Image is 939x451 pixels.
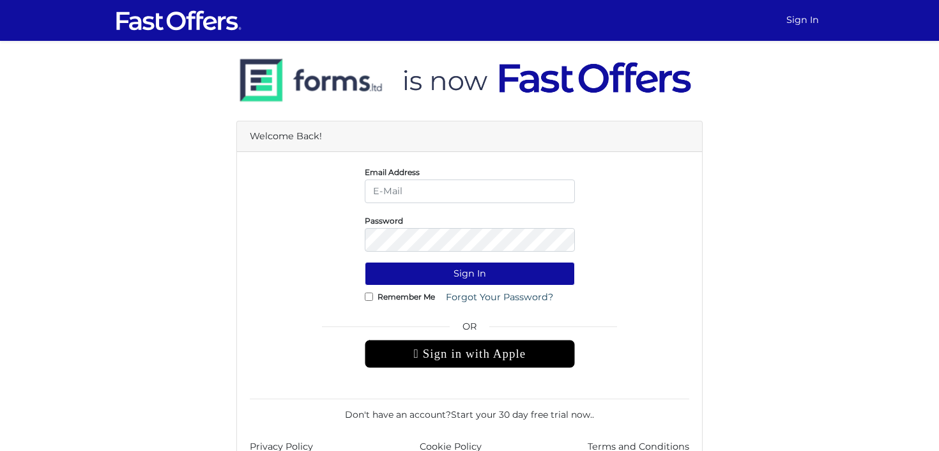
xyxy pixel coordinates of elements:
span: OR [365,319,575,340]
a: Sign In [781,8,824,33]
a: Start your 30 day free trial now. [451,409,592,420]
button: Sign In [365,262,575,286]
a: Forgot Your Password? [438,286,561,309]
div: Sign in with Apple [365,340,575,368]
input: E-Mail [365,180,575,203]
label: Password [365,219,403,222]
label: Remember Me [378,295,435,298]
div: Don't have an account? . [250,399,689,422]
label: Email Address [365,171,420,174]
div: Welcome Back! [237,121,702,152]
